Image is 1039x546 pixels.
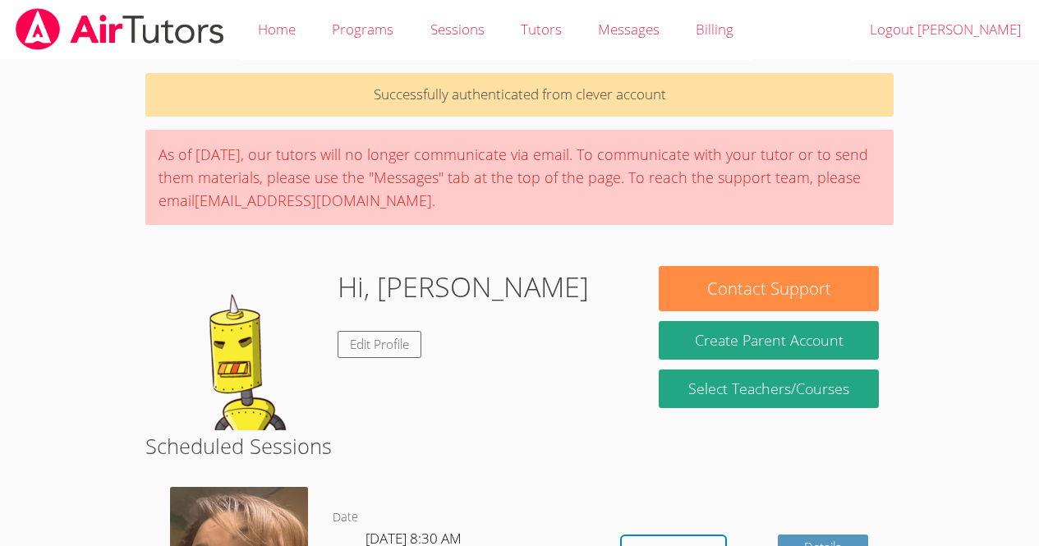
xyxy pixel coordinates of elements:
[338,331,421,358] a: Edit Profile
[659,321,878,360] button: Create Parent Account
[160,266,324,430] img: default.png
[659,266,878,311] button: Contact Support
[333,507,358,528] dt: Date
[145,430,894,461] h2: Scheduled Sessions
[338,266,589,308] h1: Hi, [PERSON_NAME]
[598,20,660,39] span: Messages
[145,73,894,117] p: Successfully authenticated from clever account
[14,8,226,50] img: airtutors_banner-c4298cdbf04f3fff15de1276eac7730deb9818008684d7c2e4769d2f7ddbe033.png
[659,369,878,408] a: Select Teachers/Courses
[145,130,894,225] div: As of [DATE], our tutors will no longer communicate via email. To communicate with your tutor or ...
